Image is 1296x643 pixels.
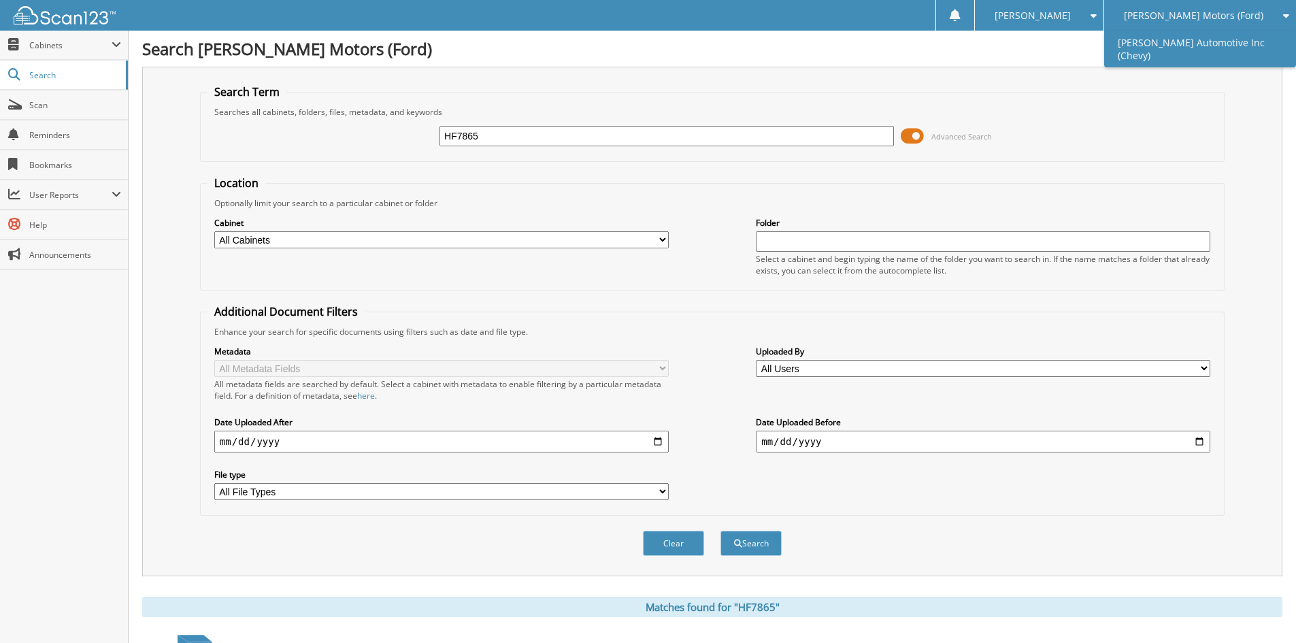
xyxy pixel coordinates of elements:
[995,12,1071,20] span: [PERSON_NAME]
[207,304,365,319] legend: Additional Document Filters
[643,531,704,556] button: Clear
[214,469,669,480] label: File type
[207,326,1217,337] div: Enhance your search for specific documents using filters such as date and file type.
[14,6,116,24] img: scan123-logo-white.svg
[214,416,669,428] label: Date Uploaded After
[207,84,286,99] legend: Search Term
[29,39,112,51] span: Cabinets
[207,106,1217,118] div: Searches all cabinets, folders, files, metadata, and keywords
[756,431,1210,452] input: end
[207,197,1217,209] div: Optionally limit your search to a particular cabinet or folder
[756,217,1210,229] label: Folder
[1228,578,1296,643] iframe: Chat Widget
[214,431,669,452] input: start
[29,69,119,81] span: Search
[756,346,1210,357] label: Uploaded By
[720,531,782,556] button: Search
[29,219,121,231] span: Help
[756,416,1210,428] label: Date Uploaded Before
[29,129,121,141] span: Reminders
[207,176,265,191] legend: Location
[29,249,121,261] span: Announcements
[214,346,669,357] label: Metadata
[29,99,121,111] span: Scan
[29,159,121,171] span: Bookmarks
[214,378,669,401] div: All metadata fields are searched by default. Select a cabinet with metadata to enable filtering b...
[931,131,992,142] span: Advanced Search
[214,217,669,229] label: Cabinet
[357,390,375,401] a: here
[1104,31,1296,67] a: [PERSON_NAME] Automotive Inc (Chevy)
[29,189,112,201] span: User Reports
[756,253,1210,276] div: Select a cabinet and begin typing the name of the folder you want to search in. If the name match...
[1124,12,1263,20] span: [PERSON_NAME] Motors (Ford)
[142,597,1282,617] div: Matches found for "HF7865"
[142,37,1282,60] h1: Search [PERSON_NAME] Motors (Ford)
